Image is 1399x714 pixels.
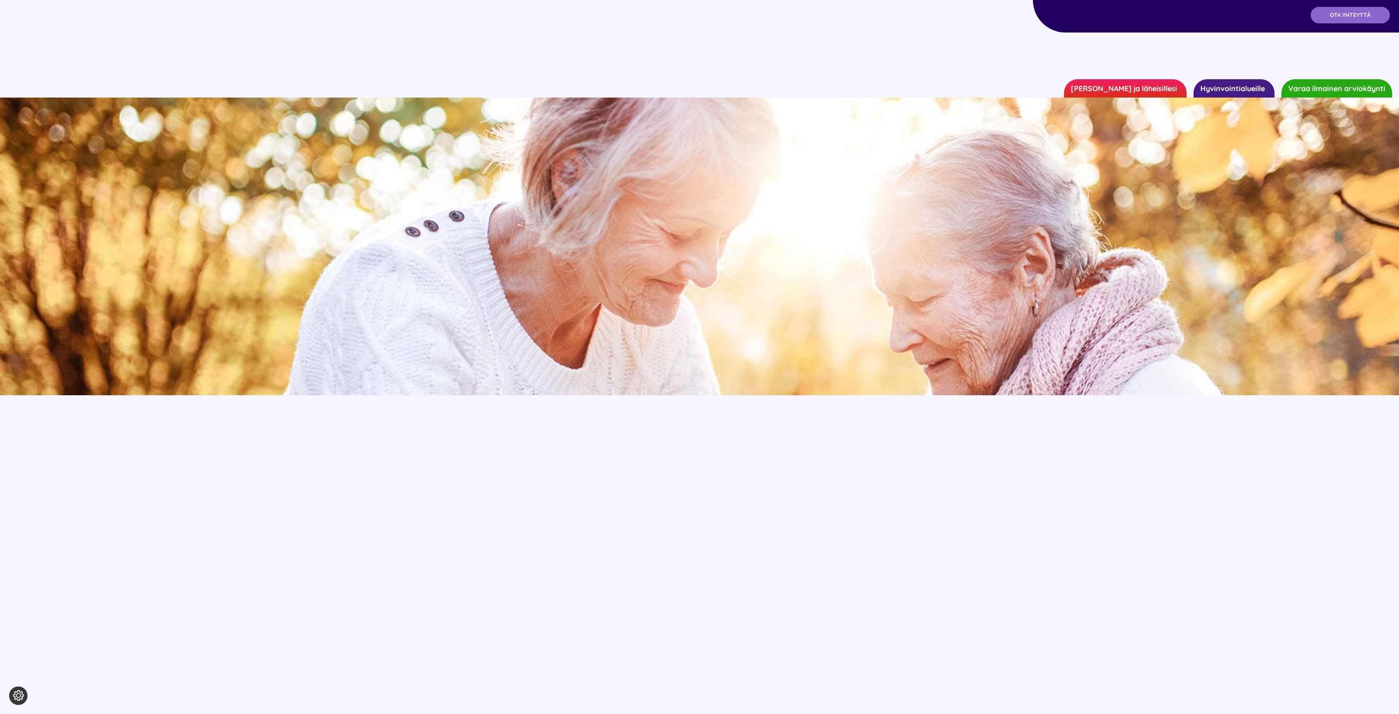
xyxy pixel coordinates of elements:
span: OTA YHTEYTTÄ [1330,12,1371,18]
a: Hyvinvointialueille [1194,79,1275,98]
a: OTA YHTEYTTÄ [1311,7,1390,23]
a: Varaa ilmainen arviokäynti [1281,79,1392,98]
a: [PERSON_NAME] ja läheisillesi [1064,79,1187,98]
button: Evästeasetukset [9,687,27,705]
